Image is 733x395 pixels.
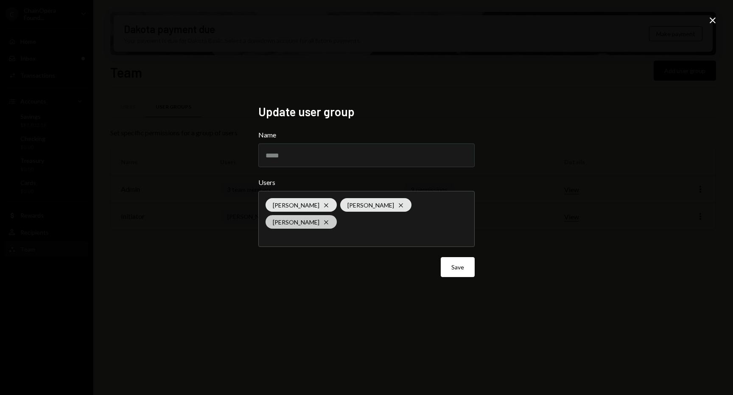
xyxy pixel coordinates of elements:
[266,215,337,229] div: [PERSON_NAME]
[266,198,337,212] div: [PERSON_NAME]
[441,257,475,277] button: Save
[340,198,411,212] div: [PERSON_NAME]
[258,177,475,188] label: Users
[258,130,475,140] label: Name
[258,104,475,120] h2: Update user group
